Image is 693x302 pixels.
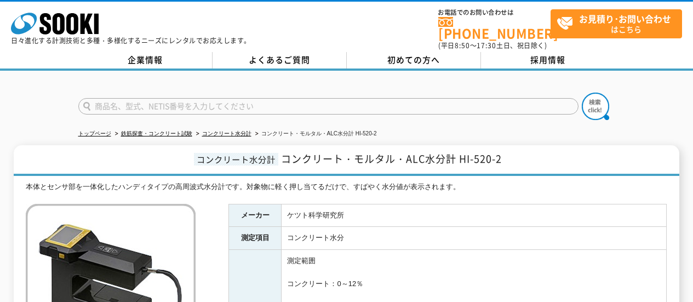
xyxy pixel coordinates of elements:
span: 17:30 [477,41,496,50]
li: コンクリート・モルタル・ALC水分計 HI-520-2 [253,128,377,140]
a: トップページ [78,130,111,136]
a: [PHONE_NUMBER] [438,17,551,39]
strong: お見積り･お問い合わせ [579,12,671,25]
th: 測定項目 [229,227,282,250]
a: 企業情報 [78,52,213,69]
a: 鉄筋探査・コンクリート試験 [121,130,192,136]
div: 本体とセンサ部を一体化したハンディタイプの高周波式水分計です。対象物に軽く押し当てるだけで、すばやく水分値が表示されます。 [26,181,667,193]
a: よくあるご質問 [213,52,347,69]
p: 日々進化する計測技術と多種・多様化するニーズにレンタルでお応えします。 [11,37,251,44]
a: コンクリート水分計 [202,130,251,136]
span: お電話でのお問い合わせは [438,9,551,16]
span: はこちら [557,10,681,37]
span: コンクリート水分計 [194,153,278,166]
th: メーカー [229,204,282,227]
span: コンクリート・モルタル・ALC水分計 HI-520-2 [281,151,502,166]
td: ケツト科学研究所 [282,204,667,227]
td: コンクリート水分 [282,227,667,250]
a: 採用情報 [481,52,615,69]
span: 8:50 [455,41,470,50]
a: 初めての方へ [347,52,481,69]
input: 商品名、型式、NETIS番号を入力してください [78,98,579,115]
span: (平日 ～ 土日、祝日除く) [438,41,547,50]
span: 初めての方へ [387,54,440,66]
img: btn_search.png [582,93,609,120]
a: お見積り･お問い合わせはこちら [551,9,682,38]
